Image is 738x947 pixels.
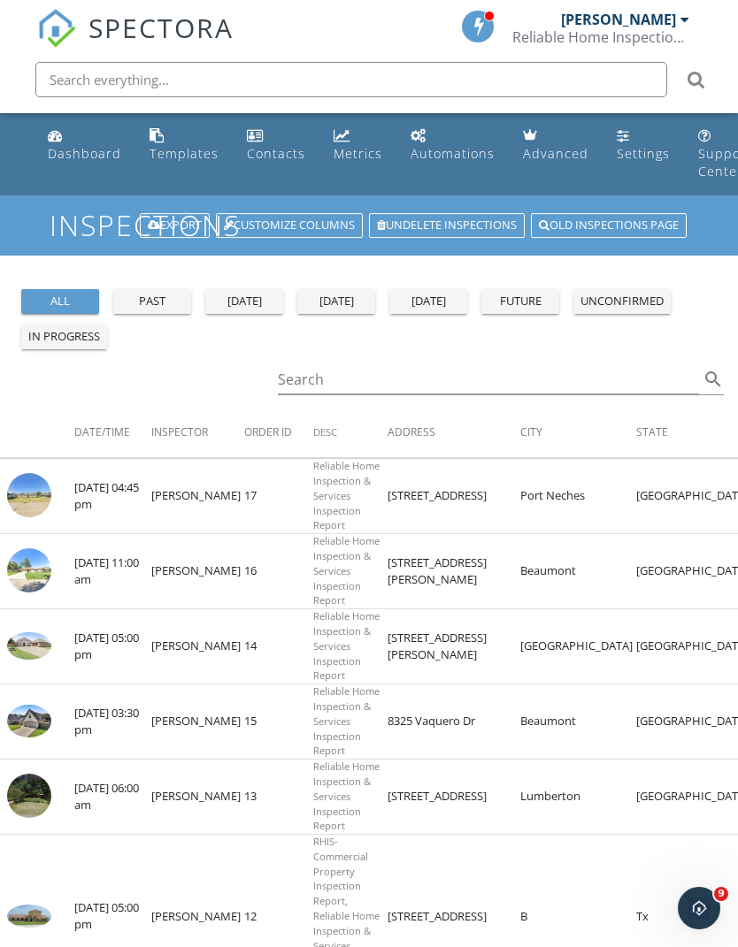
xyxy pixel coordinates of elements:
[617,145,670,162] div: Settings
[388,534,520,609] td: [STREET_ADDRESS][PERSON_NAME]
[151,459,244,534] td: [PERSON_NAME]
[520,409,636,458] th: City: Not sorted.
[74,424,130,439] span: Date/Time
[313,760,380,832] span: Reliable Home Inspection & Services Inspection Report
[21,325,107,349] button: in progress
[151,534,244,609] td: [PERSON_NAME]
[523,145,588,162] div: Advanced
[74,760,151,835] td: [DATE] 06:00 am
[388,760,520,835] td: [STREET_ADDRESS]
[313,684,380,757] span: Reliable Home Inspection & Services Inspection Report
[244,459,313,534] td: 17
[388,609,520,684] td: [STREET_ADDRESS][PERSON_NAME]
[150,145,219,162] div: Templates
[703,369,724,390] i: search
[520,760,636,835] td: Lumberton
[142,120,226,171] a: Templates
[41,120,128,171] a: Dashboard
[244,424,292,439] span: Order ID
[151,409,244,458] th: Inspector: Not sorted.
[244,409,313,458] th: Order ID: Not sorted.
[205,289,283,314] button: [DATE]
[88,9,234,46] span: SPECTORA
[120,293,184,310] div: past
[7,905,51,928] img: 9391475%2Fcover_photos%2FGnNj8WXRi5C8SCkosqXI%2Fsmall.png
[388,409,520,458] th: Address: Not sorted.
[714,887,728,901] span: 9
[520,609,636,684] td: [GEOGRAPHIC_DATA]
[388,684,520,760] td: 8325 Vaquero Dr
[561,11,676,28] div: [PERSON_NAME]
[151,684,244,760] td: [PERSON_NAME]
[573,289,671,314] button: unconfirmed
[7,705,51,738] img: 9449285%2Fcover_photos%2Fu54RGNMc2y55DVJwV7tS%2Fsmall.jpeg
[313,425,337,439] span: Desc
[636,424,668,439] span: State
[240,120,312,171] a: Contacts
[369,213,525,238] a: Undelete inspections
[21,289,99,314] button: all
[520,459,636,534] td: Port Neches
[481,289,559,314] button: future
[313,409,388,458] th: Desc: Not sorted.
[512,28,689,46] div: Reliable Home Inspection & Services
[278,365,700,394] input: Search
[35,62,667,97] input: Search everything...
[28,328,100,346] div: in progress
[297,289,375,314] button: [DATE]
[678,887,720,929] iframe: Intercom live chat
[313,534,380,607] span: Reliable Home Inspection & Services Inspection Report
[50,210,688,241] h1: Inspections
[411,145,495,162] div: Automations
[313,609,380,682] span: Reliable Home Inspection & Services Inspection Report
[74,534,151,609] td: [DATE] 11:00 am
[244,534,313,609] td: 16
[531,213,687,238] a: Old inspections page
[74,684,151,760] td: [DATE] 03:30 pm
[7,632,51,661] img: 9421937%2Fcover_photos%2FM3vWdlXbRktRbweva2mE%2Fsmall.jpeg
[404,120,502,171] a: Automations (Basic)
[388,459,520,534] td: [STREET_ADDRESS]
[244,760,313,835] td: 13
[151,760,244,835] td: [PERSON_NAME]
[313,459,380,531] span: Reliable Home Inspection & Services Inspection Report
[244,609,313,684] td: 14
[520,534,636,609] td: Beaumont
[151,609,244,684] td: [PERSON_NAME]
[389,289,467,314] button: [DATE]
[244,684,313,760] td: 15
[516,120,596,171] a: Advanced
[140,213,210,238] a: Export
[74,409,151,458] th: Date/Time: Not sorted.
[48,145,121,162] div: Dashboard
[396,293,460,310] div: [DATE]
[388,424,435,439] span: Address
[28,293,92,310] div: all
[520,424,542,439] span: City
[113,289,191,314] button: past
[7,473,51,517] img: streetview
[327,120,389,171] a: Metrics
[488,293,552,310] div: future
[74,609,151,684] td: [DATE] 05:00 pm
[7,774,51,818] img: streetview
[74,459,151,534] td: [DATE] 04:45 pm
[247,145,305,162] div: Contacts
[7,548,51,592] img: streetview
[37,24,234,61] a: SPECTORA
[151,424,208,439] span: Inspector
[334,145,382,162] div: Metrics
[610,120,677,171] a: Settings
[304,293,368,310] div: [DATE]
[520,684,636,760] td: Beaumont
[37,9,76,48] img: The Best Home Inspection Software - Spectora
[212,293,276,310] div: [DATE]
[580,293,664,310] div: unconfirmed
[216,213,363,238] a: Customize Columns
